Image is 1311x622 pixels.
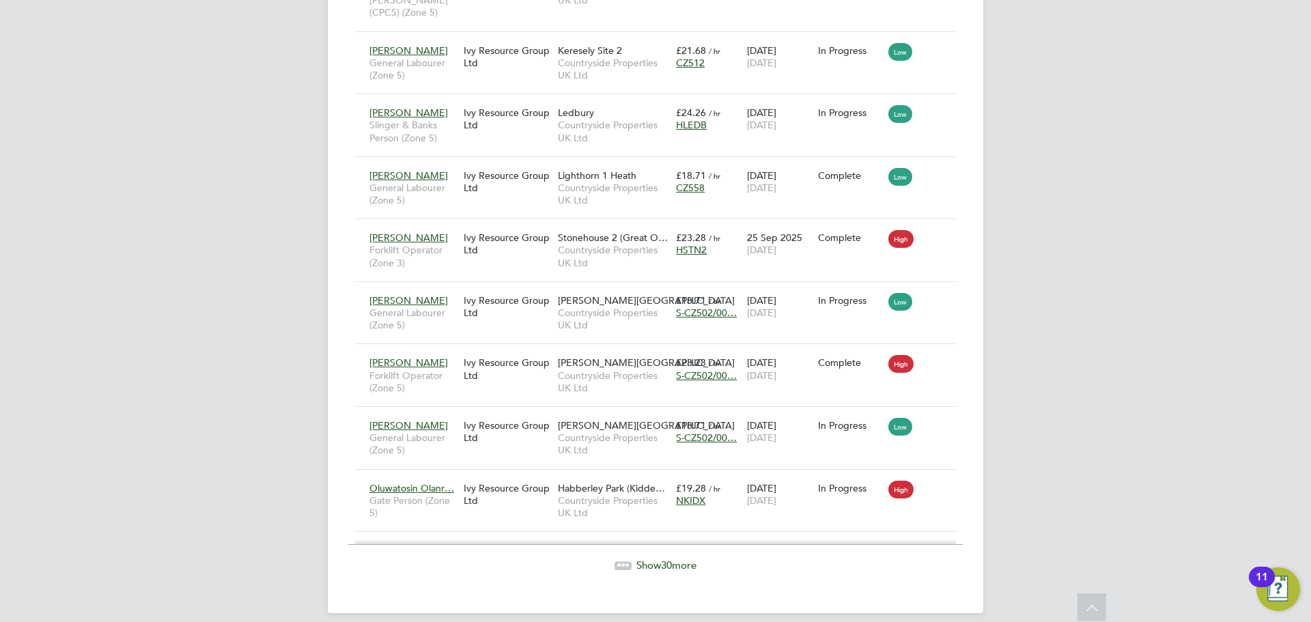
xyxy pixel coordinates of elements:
[460,162,554,201] div: Ivy Resource Group Ltd
[366,412,956,423] a: [PERSON_NAME]General Labourer (Zone 5)Ivy Resource Group Ltd[PERSON_NAME][GEOGRAPHIC_DATA]Country...
[369,57,457,81] span: General Labourer (Zone 5)
[460,38,554,76] div: Ivy Resource Group Ltd
[369,482,454,494] span: Oluwatosin Olanr…
[366,99,956,111] a: [PERSON_NAME]Slinger & Banks Person (Zone 5)Ivy Resource Group LtdLedburyCountryside Properties U...
[747,494,776,507] span: [DATE]
[744,38,815,76] div: [DATE]
[888,355,914,373] span: High
[369,432,457,456] span: General Labourer (Zone 5)
[369,244,457,268] span: Forklift Operator (Zone 3)
[709,108,720,118] span: / hr
[366,37,956,48] a: [PERSON_NAME]General Labourer (Zone 5)Ivy Resource Group LtdKeresely Site 2Countryside Properties...
[709,296,720,306] span: / hr
[676,182,705,194] span: CZ558
[636,559,696,571] span: Show more
[676,369,737,382] span: S-CZ502/00…
[558,432,669,456] span: Countryside Properties UK Ltd
[888,230,914,248] span: High
[460,350,554,388] div: Ivy Resource Group Ltd
[747,244,776,256] span: [DATE]
[747,432,776,444] span: [DATE]
[676,307,737,319] span: S-CZ502/00…
[369,169,448,182] span: [PERSON_NAME]
[558,369,669,394] span: Countryside Properties UK Ltd
[676,356,706,369] span: £23.28
[818,231,882,244] div: Complete
[366,349,956,361] a: [PERSON_NAME]Forklift Operator (Zone 5)Ivy Resource Group Ltd[PERSON_NAME][GEOGRAPHIC_DATA]Countr...
[369,231,448,244] span: [PERSON_NAME]
[369,369,457,394] span: Forklift Operator (Zone 5)
[744,225,815,263] div: 25 Sep 2025
[888,293,912,311] span: Low
[676,494,705,507] span: NKIDX
[1256,577,1268,595] div: 11
[1256,567,1300,611] button: Open Resource Center, 11 new notifications
[366,287,956,298] a: [PERSON_NAME]General Labourer (Zone 5)Ivy Resource Group Ltd[PERSON_NAME][GEOGRAPHIC_DATA]Country...
[558,44,622,57] span: Keresely Site 2
[558,169,636,182] span: Lighthorn 1 Heath
[676,44,706,57] span: £21.68
[747,369,776,382] span: [DATE]
[818,107,882,119] div: In Progress
[709,46,720,56] span: / hr
[744,287,815,326] div: [DATE]
[747,57,776,69] span: [DATE]
[366,224,956,236] a: [PERSON_NAME]Forklift Operator (Zone 3)Ivy Resource Group LtdStonehouse 2 (Great O…Countryside Pr...
[661,559,672,571] span: 30
[676,119,707,131] span: HLEDB
[744,475,815,513] div: [DATE]
[369,119,457,143] span: Slinger & Banks Person (Zone 5)
[676,294,706,307] span: £18.71
[558,57,669,81] span: Countryside Properties UK Ltd
[709,171,720,181] span: / hr
[460,225,554,263] div: Ivy Resource Group Ltd
[818,169,882,182] div: Complete
[818,44,882,57] div: In Progress
[747,307,776,319] span: [DATE]
[818,356,882,369] div: Complete
[888,168,912,186] span: Low
[369,494,457,519] span: Gate Person (Zone 5)
[676,244,707,256] span: HSTN2
[818,294,882,307] div: In Progress
[888,43,912,61] span: Low
[460,287,554,326] div: Ivy Resource Group Ltd
[558,107,594,119] span: Ledbury
[460,412,554,451] div: Ivy Resource Group Ltd
[558,182,669,206] span: Countryside Properties UK Ltd
[558,231,668,244] span: Stonehouse 2 (Great O…
[369,107,448,119] span: [PERSON_NAME]
[369,294,448,307] span: [PERSON_NAME]
[558,482,665,494] span: Habberley Park (Kidde…
[676,57,705,69] span: CZ512
[558,356,735,369] span: [PERSON_NAME][GEOGRAPHIC_DATA]
[558,494,669,519] span: Countryside Properties UK Ltd
[676,419,706,432] span: £18.71
[744,100,815,138] div: [DATE]
[744,350,815,388] div: [DATE]
[460,475,554,513] div: Ivy Resource Group Ltd
[460,100,554,138] div: Ivy Resource Group Ltd
[676,231,706,244] span: £23.28
[709,421,720,431] span: / hr
[369,44,448,57] span: [PERSON_NAME]
[818,482,882,494] div: In Progress
[676,107,706,119] span: £24.26
[888,105,912,123] span: Low
[888,481,914,498] span: High
[818,419,882,432] div: In Progress
[558,244,669,268] span: Countryside Properties UK Ltd
[558,119,669,143] span: Countryside Properties UK Ltd
[369,307,457,331] span: General Labourer (Zone 5)
[366,162,956,173] a: [PERSON_NAME]General Labourer (Zone 5)Ivy Resource Group LtdLighthorn 1 HeathCountryside Properti...
[369,356,448,369] span: [PERSON_NAME]
[709,233,720,243] span: / hr
[676,169,706,182] span: £18.71
[709,358,720,368] span: / hr
[747,119,776,131] span: [DATE]
[369,182,457,206] span: General Labourer (Zone 5)
[558,294,735,307] span: [PERSON_NAME][GEOGRAPHIC_DATA]
[888,418,912,436] span: Low
[558,419,735,432] span: [PERSON_NAME][GEOGRAPHIC_DATA]
[366,475,956,486] a: Oluwatosin Olanr…Gate Person (Zone 5)Ivy Resource Group LtdHabberley Park (Kidde…Countryside Prop...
